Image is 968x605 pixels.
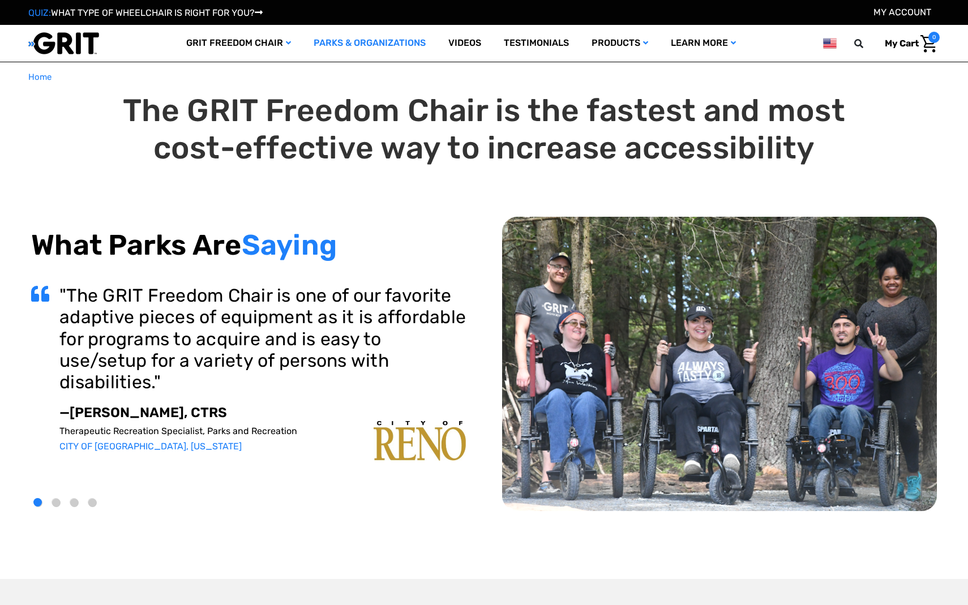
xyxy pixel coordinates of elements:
[31,228,466,262] h2: What Parks Are
[59,405,466,421] p: —[PERSON_NAME], CTRS
[873,7,931,18] a: Account
[928,32,940,43] span: 0
[920,35,937,53] img: Cart
[31,92,937,167] h1: The GRIT Freedom Chair is the fastest and most cost-effective way to increase accessibility
[52,499,61,507] button: 2 of 4
[885,38,919,49] span: My Cart
[876,32,940,55] a: Cart with 0 items
[59,441,466,452] p: CITY OF [GEOGRAPHIC_DATA], [US_STATE]
[28,72,52,82] span: Home
[242,228,337,262] span: Saying
[28,7,263,18] a: QUIZ:WHAT TYPE OF WHEELCHAIR IS RIGHT FOR YOU?
[302,25,437,62] a: Parks & Organizations
[28,32,99,55] img: GRIT All-Terrain Wheelchair and Mobility Equipment
[28,71,52,84] a: Home
[28,7,51,18] span: QUIZ:
[659,25,747,62] a: Learn More
[59,426,466,436] p: Therapeutic Recreation Specialist, Parks and Recreation
[437,25,492,62] a: Videos
[28,71,940,84] nav: Breadcrumb
[823,36,837,50] img: us.png
[70,499,79,507] button: 3 of 4
[88,499,97,507] button: 4 of 4
[374,421,466,461] img: carousel-img1.png
[580,25,659,62] a: Products
[175,25,302,62] a: GRIT Freedom Chair
[859,32,876,55] input: Search
[59,285,466,393] h3: "The GRIT Freedom Chair is one of our favorite adaptive pieces of equipment as it is affordable f...
[34,499,42,507] button: 1 of 4
[492,25,580,62] a: Testimonials
[502,217,937,511] img: top-carousel.png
